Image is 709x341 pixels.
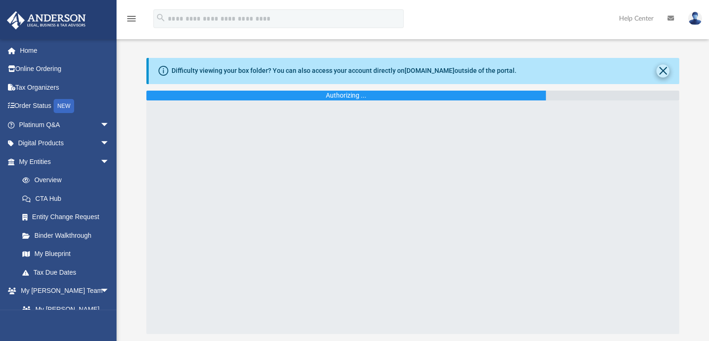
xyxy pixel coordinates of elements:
a: Tax Organizers [7,78,124,97]
a: Binder Walkthrough [13,226,124,245]
i: search [156,13,166,23]
a: Overview [13,171,124,190]
div: Authorizing ... [326,91,366,100]
a: Home [7,41,124,60]
button: Close [656,64,669,78]
span: arrow_drop_down [100,152,119,171]
img: User Pic [688,12,702,25]
i: menu [126,13,137,24]
a: [DOMAIN_NAME] [405,67,454,74]
span: arrow_drop_down [100,282,119,301]
a: My Entitiesarrow_drop_down [7,152,124,171]
span: arrow_drop_down [100,134,119,153]
span: arrow_drop_down [100,115,119,135]
a: My [PERSON_NAME] Team [13,300,114,330]
a: Order StatusNEW [7,97,124,116]
img: Anderson Advisors Platinum Portal [4,11,89,29]
div: NEW [54,99,74,113]
a: Online Ordering [7,60,124,78]
a: My [PERSON_NAME] Teamarrow_drop_down [7,282,119,300]
a: menu [126,18,137,24]
a: Digital Productsarrow_drop_down [7,134,124,153]
a: Tax Due Dates [13,263,124,282]
div: Difficulty viewing your box folder? You can also access your account directly on outside of the p... [172,66,516,76]
a: Entity Change Request [13,208,124,227]
a: My Blueprint [13,245,119,263]
a: CTA Hub [13,189,124,208]
a: Platinum Q&Aarrow_drop_down [7,115,124,134]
